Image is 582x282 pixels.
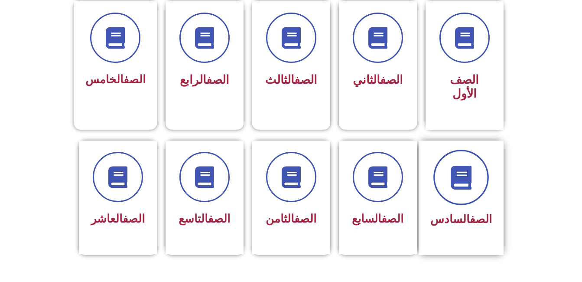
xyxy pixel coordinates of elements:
span: الثاني [353,73,403,87]
span: الرابع [180,73,229,87]
a: الصف [381,212,403,225]
a: الصف [206,73,229,87]
span: الخامس [85,73,146,86]
a: الصف [470,213,492,226]
span: الثامن [266,212,316,225]
span: السابع [352,212,403,225]
span: العاشر [91,212,145,225]
a: الصف [294,73,317,87]
span: الثالث [265,73,317,87]
span: الصف الأول [450,73,479,101]
a: الصف [380,73,403,87]
span: التاسع [179,212,230,225]
a: الصف [208,212,230,225]
a: الصف [294,212,316,225]
span: السادس [430,213,492,226]
a: الصف [123,212,145,225]
a: الصف [124,73,146,86]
